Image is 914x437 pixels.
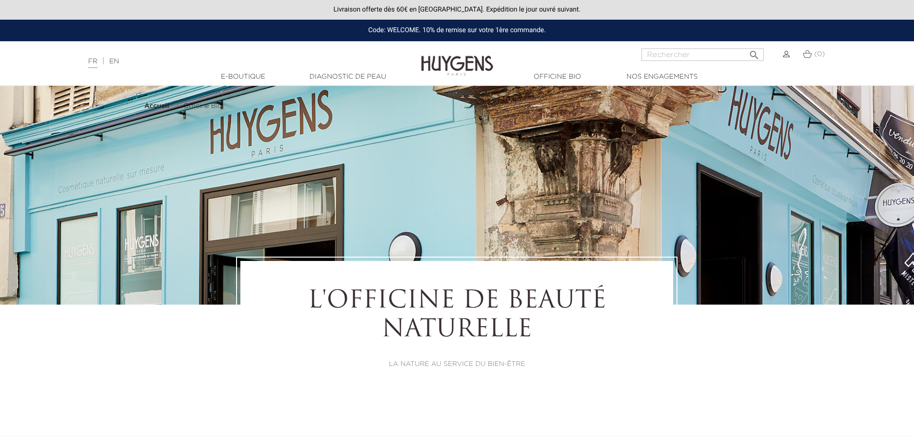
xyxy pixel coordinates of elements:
a: Nos engagements [614,72,710,82]
img: Huygens [421,40,493,77]
a: EN [109,58,119,65]
p: LA NATURE AU SERVICE DU BIEN-ÊTRE [267,359,647,369]
a: E-Boutique [195,72,291,82]
span: Officine Bio [183,103,222,109]
h1: L'OFFICINE DE BEAUTÉ NATURELLE [267,287,647,345]
a: Accueil [144,102,171,110]
div: | [83,56,374,67]
i:  [748,47,760,58]
a: Officine Bio [510,72,605,82]
a: FR [88,58,97,68]
input: Rechercher [641,48,764,61]
strong: Accueil [144,103,169,109]
a: Officine Bio [183,102,222,110]
button:  [746,46,763,59]
a: Diagnostic de peau [300,72,396,82]
span: (0) [814,51,825,58]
